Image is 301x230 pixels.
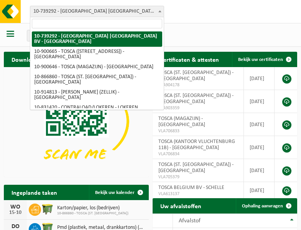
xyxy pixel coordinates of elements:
a: Bekijk uw certificaten [232,52,296,67]
img: WB-1100-HPE-GN-50 [41,202,54,215]
span: 10-739292 - TOSCA BELGIUM BV - SCHELLE [30,6,164,17]
li: 10-900646 - TOSCA (MAGAZIJN) - [GEOGRAPHIC_DATA] [32,62,162,72]
button: Vestigingen(5/5) [27,30,76,41]
img: Download de VHEPlus App [4,67,149,176]
div: DO [8,223,23,230]
span: TOSCA (KANTOOR VLUCHTENBURG 11B) - [GEOGRAPHIC_DATA] [158,139,235,151]
li: 10-866860 - TOSCA (ST. [GEOGRAPHIC_DATA]) - [GEOGRAPHIC_DATA] [32,72,162,87]
span: Karton/papier, los (bedrijven) [57,205,128,211]
div: 15-10 [8,210,23,215]
span: TOSCA (ST. [GEOGRAPHIC_DATA]) - [GEOGRAPHIC_DATA] [158,70,234,82]
span: Ophaling aanvragen [242,204,283,209]
span: Bekijk uw kalender [95,190,135,195]
h2: Certificaten & attesten [153,52,227,67]
span: TOSCA (MAGAZIJN) - [GEOGRAPHIC_DATA] [158,116,205,128]
td: [DATE] [244,113,275,136]
span: VLA903359 [158,105,238,111]
span: TOSCA (ST. [GEOGRAPHIC_DATA]) - [GEOGRAPHIC_DATA] [158,93,234,105]
a: Bekijk uw kalender [89,185,148,200]
a: Ophaling aanvragen [236,198,296,214]
li: 10-739292 - [GEOGRAPHIC_DATA] [GEOGRAPHIC_DATA] BV - [GEOGRAPHIC_DATA] [32,31,162,47]
span: TOSCA (ST. [GEOGRAPHIC_DATA]) - [GEOGRAPHIC_DATA] [158,162,234,174]
h2: Ingeplande taken [4,185,65,200]
span: VLA706833 [158,128,238,134]
td: [DATE] [244,90,275,113]
span: VLA706834 [158,151,238,157]
td: [DATE] [244,136,275,159]
span: TOSCA BELGIUM BV - SCHELLE [158,185,224,191]
td: [DATE] [244,67,275,90]
span: VLA613137 [158,191,238,197]
li: 10-900665 - TOSCA ([STREET_ADDRESS]) - [GEOGRAPHIC_DATA] [32,47,162,62]
h2: Download nu de Vanheede+ app! [4,52,106,67]
span: VLA705379 [158,174,238,180]
span: 10-866860 - TOSCA (ST. [GEOGRAPHIC_DATA]) [57,211,128,216]
li: 10-831420 - CONTRALOAD/LOKEREN - LOKEREN [32,103,162,113]
span: VLA904178 [158,82,238,88]
td: [DATE] [244,159,275,182]
span: Afvalstof [179,218,201,224]
h2: Uw afvalstoffen [153,198,209,213]
span: Bekijk uw certificaten [238,57,283,62]
td: [DATE] [244,182,275,199]
li: 10-914813 - [PERSON_NAME] (ZELLIK) - [GEOGRAPHIC_DATA] [32,87,162,103]
div: WO [8,204,23,210]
